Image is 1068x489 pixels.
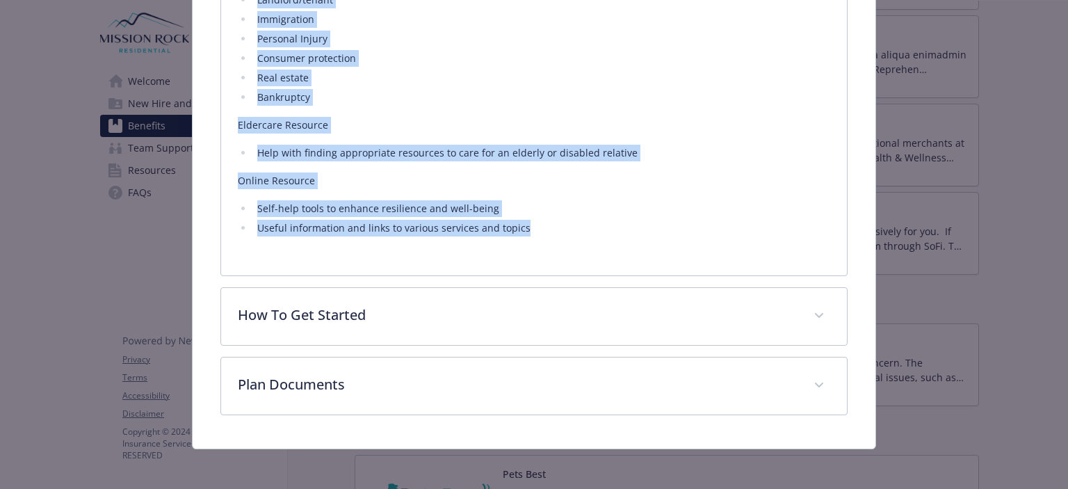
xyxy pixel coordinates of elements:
li: Self-help tools to enhance resilience and well-being [253,200,830,217]
p: Online Resource [238,173,830,189]
p: How To Get Started [238,305,796,326]
li: Personal Injury [253,31,830,47]
li: Immigration [253,11,830,28]
p: Eldercare Resource [238,117,830,134]
li: Useful information and links to various services and topics [253,220,830,237]
p: Plan Documents [238,374,796,395]
li: Bankruptcy [253,89,830,106]
li: Real estate [253,70,830,86]
li: Help with finding appropriate resources to care for an elderly or disabled relative [253,145,830,161]
div: How To Get Started [221,288,846,345]
li: Consumer protection [253,50,830,67]
div: Plan Documents [221,358,846,415]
